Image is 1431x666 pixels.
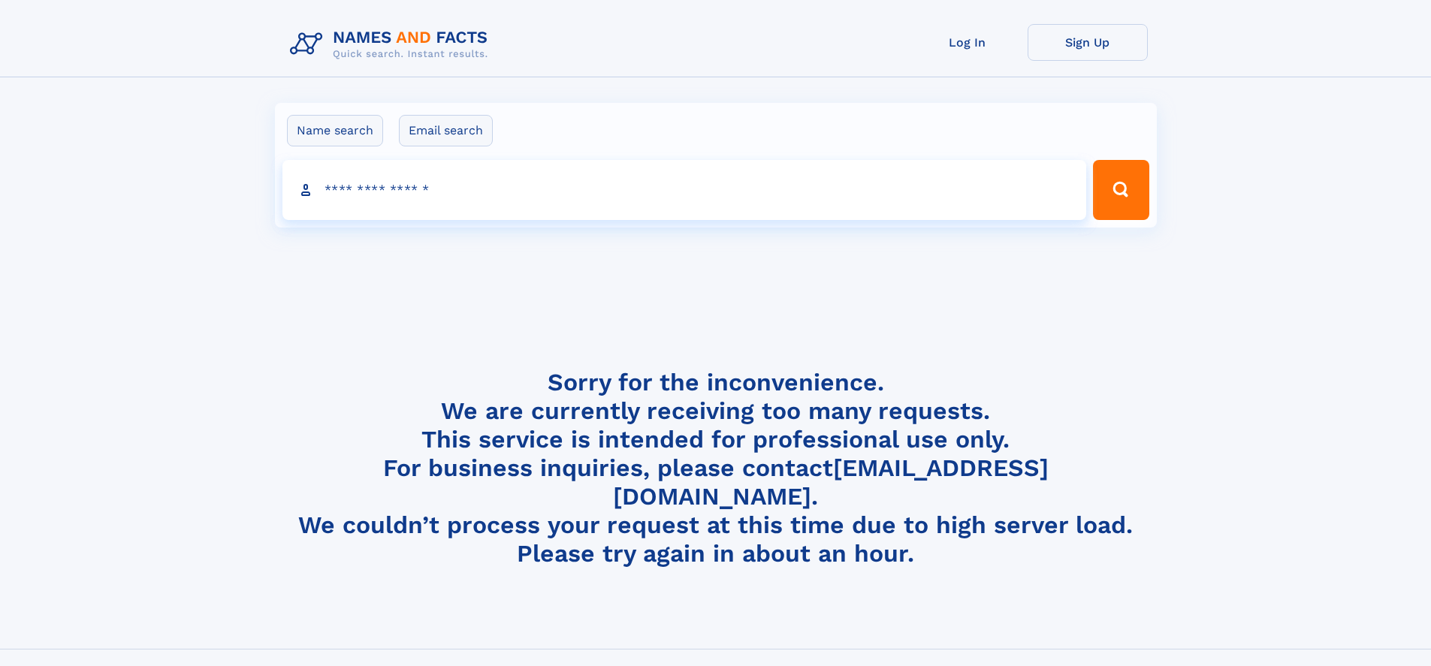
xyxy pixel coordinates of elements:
[1028,24,1148,61] a: Sign Up
[1093,160,1149,220] button: Search Button
[287,115,383,146] label: Name search
[282,160,1087,220] input: search input
[907,24,1028,61] a: Log In
[399,115,493,146] label: Email search
[613,454,1049,511] a: [EMAIL_ADDRESS][DOMAIN_NAME]
[284,368,1148,568] h4: Sorry for the inconvenience. We are currently receiving too many requests. This service is intend...
[284,24,500,65] img: Logo Names and Facts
